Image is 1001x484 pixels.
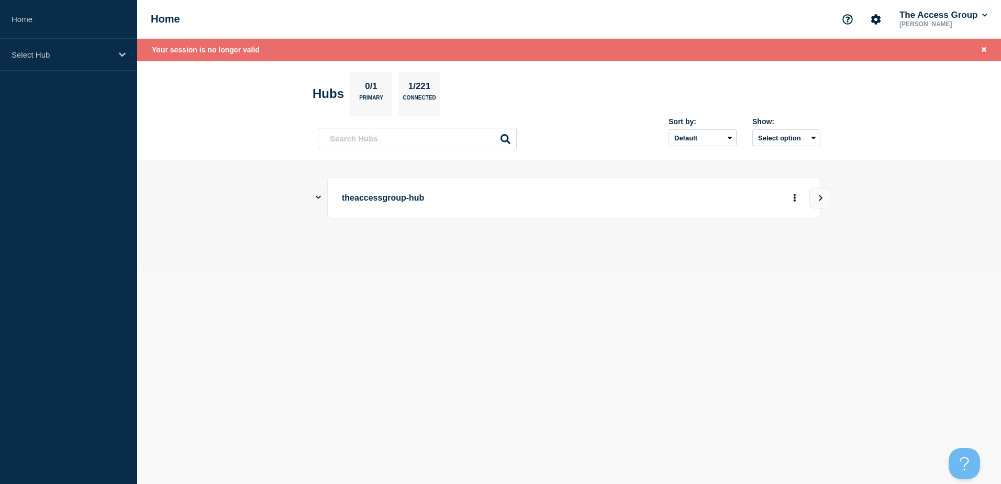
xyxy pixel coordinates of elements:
[318,128,517,149] input: Search Hubs
[361,81,382,95] p: 0/1
[359,95,383,106] p: Primary
[752,129,820,146] button: Select option
[897,10,989,20] button: The Access Group
[949,448,980,479] iframe: Help Scout Beacon - Open
[669,129,737,146] select: Sort by
[809,188,830,208] button: View
[865,8,887,30] button: Account settings
[313,86,344,101] h2: Hubs
[342,188,631,207] p: theaccessgroup-hub
[152,46,260,54] span: Your session is no longer valid
[151,13,180,25] h1: Home
[404,81,435,95] p: 1/221
[837,8,859,30] button: Support
[12,50,112,59] p: Select Hub
[403,95,436,106] p: Connected
[752,117,820,126] div: Show:
[669,117,737,126] div: Sort by:
[316,194,321,202] button: Show Connected Hubs
[788,188,802,207] button: More actions
[977,44,991,56] button: Close banner
[897,20,989,28] p: [PERSON_NAME]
